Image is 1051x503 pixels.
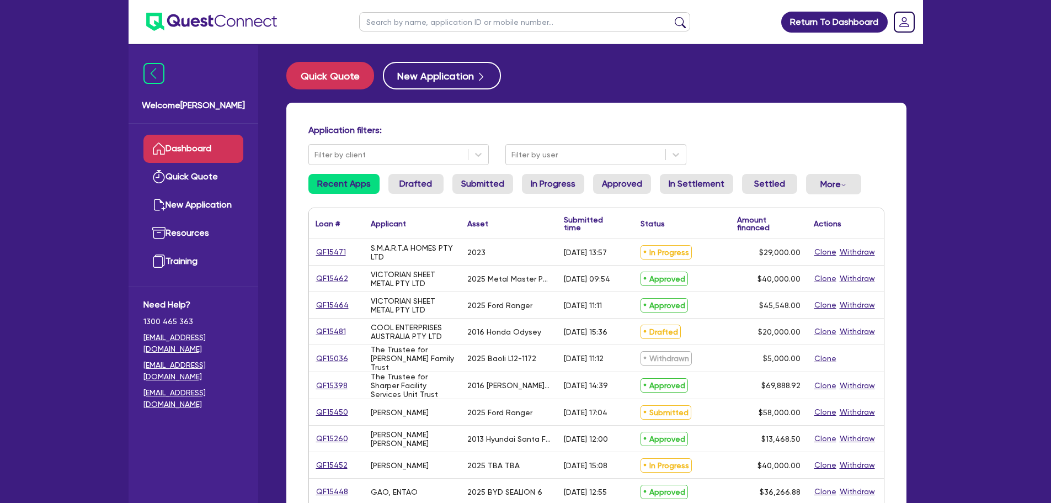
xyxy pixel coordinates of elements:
span: Approved [641,298,688,313]
span: Welcome [PERSON_NAME] [142,99,245,112]
div: 2023 [467,248,486,257]
a: [EMAIL_ADDRESS][DOMAIN_NAME] [143,387,243,410]
a: Approved [593,174,651,194]
img: new-application [152,198,166,211]
button: Withdraw [839,246,876,258]
a: QF15471 [316,246,346,258]
button: Clone [814,272,837,285]
span: $40,000.00 [757,274,801,283]
a: In Settlement [660,174,733,194]
a: QF15260 [316,432,349,445]
div: Status [641,220,665,227]
a: [EMAIL_ADDRESS][DOMAIN_NAME] [143,332,243,355]
button: Clone [814,432,837,445]
span: Approved [641,432,688,446]
div: [DATE] 17:04 [564,408,607,417]
a: Resources [143,219,243,247]
div: [PERSON_NAME] [371,408,429,417]
span: In Progress [641,458,692,473]
button: Withdraw [839,485,876,498]
a: QF15398 [316,379,348,392]
span: $20,000.00 [758,327,801,336]
button: Clone [814,352,837,365]
span: Approved [641,272,688,286]
div: 2016 Honda Odysey [467,327,541,336]
div: 2025 Metal Master PB-70B [467,274,551,283]
a: QF15036 [316,352,349,365]
a: Recent Apps [308,174,380,194]
div: [DATE] 14:39 [564,381,608,390]
div: [PERSON_NAME] [PERSON_NAME] [371,430,454,448]
span: Submitted [641,405,691,420]
img: training [152,255,166,268]
span: $58,000.00 [759,408,801,417]
span: 1300 465 363 [143,316,243,327]
a: Training [143,247,243,276]
button: Clone [814,379,837,392]
button: Withdraw [839,406,876,419]
div: Amount financed [737,216,801,231]
div: Asset [467,220,488,227]
img: resources [152,226,166,240]
input: Search by name, application ID or mobile number... [359,12,690,31]
a: [EMAIL_ADDRESS][DOMAIN_NAME] [143,359,243,383]
span: Drafted [641,325,681,339]
a: Quick Quote [143,163,243,191]
div: [DATE] 11:11 [564,301,602,310]
div: VICTORIAN SHEET METAL PTY LTD [371,296,454,314]
div: Loan # [316,220,340,227]
div: VICTORIAN SHEET METAL PTY LTD [371,270,454,288]
div: [DATE] 11:12 [564,354,604,363]
div: [DATE] 15:08 [564,461,607,470]
span: $40,000.00 [757,461,801,470]
div: GAO, ENTAO [371,488,418,496]
a: QF15462 [316,272,349,285]
button: Clone [814,246,837,258]
button: Withdraw [839,432,876,445]
div: The Trustee for [PERSON_NAME] Family Trust [371,345,454,372]
a: QF15450 [316,406,349,419]
div: The Trustee for Sharper Facility Services Unit Trust [371,372,454,399]
a: Dropdown toggle [890,8,919,36]
div: 2025 Baoli L12-1172 [467,354,536,363]
button: Clone [814,406,837,419]
span: Approved [641,485,688,499]
img: icon-menu-close [143,63,164,84]
div: 2013 Hyundai Santa Fe Elite [467,435,551,443]
button: Withdraw [839,325,876,338]
button: Withdraw [839,379,876,392]
div: [DATE] 09:54 [564,274,610,283]
div: 2025 Ford Ranger [467,408,532,417]
button: Clone [814,325,837,338]
button: Quick Quote [286,62,374,89]
span: $29,000.00 [759,248,801,257]
div: Actions [814,220,841,227]
a: Drafted [388,174,444,194]
div: [DATE] 12:00 [564,435,608,443]
h4: Application filters: [308,125,884,135]
button: Withdraw [839,299,876,311]
div: Submitted time [564,216,617,231]
img: quest-connect-logo-blue [146,13,277,31]
img: quick-quote [152,170,166,183]
a: Settled [742,174,797,194]
a: QF15481 [316,325,346,338]
a: QF15452 [316,459,348,472]
div: COOL ENTERPRISES AUSTRALIA PTY LTD [371,323,454,341]
a: New Application [143,191,243,219]
button: Withdraw [839,459,876,472]
span: In Progress [641,245,692,260]
div: 2025 BYD SEALION 6 [467,488,542,496]
span: Withdrawn [641,351,692,366]
span: $13,468.50 [761,435,801,443]
div: 2025 Ford Ranger [467,301,532,310]
span: $5,000.00 [763,354,801,363]
a: Return To Dashboard [781,12,888,33]
span: Need Help? [143,298,243,311]
button: Clone [814,459,837,472]
div: [DATE] 13:57 [564,248,607,257]
button: Clone [814,299,837,311]
a: Submitted [452,174,513,194]
span: $69,888.92 [761,381,801,390]
div: 2025 TBA TBA [467,461,520,470]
